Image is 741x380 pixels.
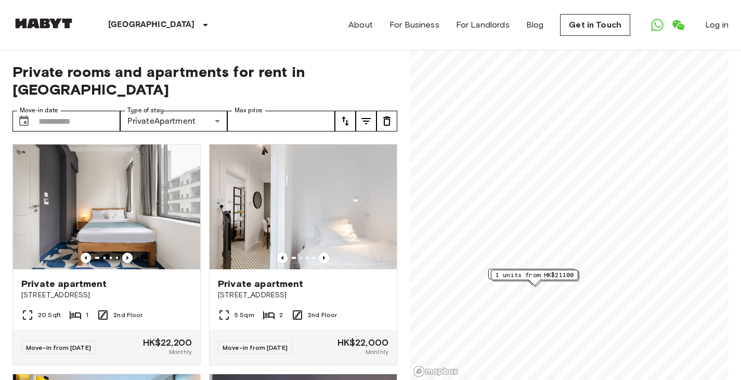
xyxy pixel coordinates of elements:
[218,290,388,300] span: [STREET_ADDRESS]
[127,106,164,115] label: Type of stay
[122,253,133,263] button: Previous image
[12,63,397,98] span: Private rooms and apartments for rent in [GEOGRAPHIC_DATA]
[413,365,459,377] a: Mapbox logo
[14,111,34,132] button: Choose date
[376,111,397,132] button: tune
[496,270,574,280] span: 1 units from HK$21100
[209,144,397,365] a: Marketing picture of unit HK-01-037-001-01Previous imagePrevious imagePrivate apartment[STREET_AD...
[210,145,397,269] img: Marketing picture of unit HK-01-037-001-01
[12,18,75,29] img: Habyt
[348,19,373,31] a: About
[493,269,571,279] span: 1 units from HK$22000
[279,310,283,320] span: 2
[456,19,510,31] a: For Landlords
[108,19,195,31] p: [GEOGRAPHIC_DATA]
[335,111,356,132] button: tune
[86,310,88,320] span: 1
[218,278,304,290] span: Private apartment
[13,145,200,269] img: Marketing picture of unit HK-01-056-002-001
[120,111,228,132] div: PrivateApartment
[81,253,91,263] button: Previous image
[223,344,288,351] span: Move-in from [DATE]
[319,253,329,263] button: Previous image
[20,106,58,115] label: Move-in date
[705,19,729,31] a: Log in
[356,111,376,132] button: tune
[21,290,192,300] span: [STREET_ADDRESS]
[235,310,254,320] span: 5 Sqm
[337,338,388,347] span: HK$22,000
[113,310,142,320] span: 2nd Floor
[26,344,91,351] span: Move-in from [DATE]
[21,278,107,290] span: Private apartment
[560,14,630,36] a: Get in Touch
[526,19,544,31] a: Blog
[12,144,201,365] a: Marketing picture of unit HK-01-056-002-001Previous imagePrevious imagePrivate apartment[STREET_A...
[38,310,61,320] span: 20 Sqft
[308,310,337,320] span: 2nd Floor
[389,19,439,31] a: For Business
[668,15,688,35] a: Open WeChat
[366,347,388,357] span: Monthly
[491,270,578,286] div: Map marker
[143,338,192,347] span: HK$22,200
[647,15,668,35] a: Open WhatsApp
[488,269,576,285] div: Map marker
[169,347,192,357] span: Monthly
[277,253,288,263] button: Previous image
[235,106,263,115] label: Max price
